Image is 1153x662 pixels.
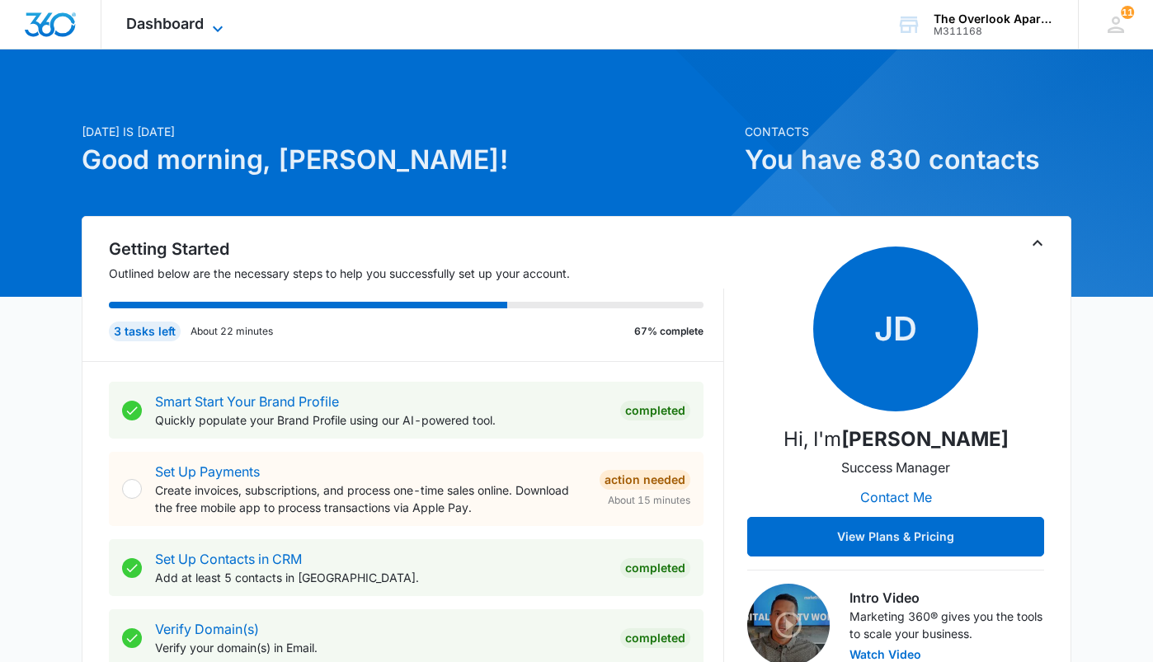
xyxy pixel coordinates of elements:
a: Smart Start Your Brand Profile [155,393,339,410]
div: Completed [620,558,690,578]
button: Contact Me [844,477,948,517]
div: Completed [620,401,690,420]
h2: Getting Started [109,237,724,261]
div: Action Needed [600,470,690,490]
span: Dashboard [126,15,204,32]
p: [DATE] is [DATE] [82,123,735,140]
strong: [PERSON_NAME] [841,427,1009,451]
h1: You have 830 contacts [745,140,1071,180]
p: Hi, I'm [784,425,1009,454]
h1: Good morning, [PERSON_NAME]! [82,140,735,180]
p: Outlined below are the necessary steps to help you successfully set up your account. [109,265,724,282]
div: account name [934,12,1054,26]
p: Quickly populate your Brand Profile using our AI-powered tool. [155,411,607,429]
p: 67% complete [634,324,704,339]
div: notifications count [1121,6,1134,19]
p: Add at least 5 contacts in [GEOGRAPHIC_DATA]. [155,569,607,586]
button: Watch Video [849,649,921,660]
span: 11 [1121,6,1134,19]
h3: Intro Video [849,588,1044,608]
a: Set Up Payments [155,463,260,480]
p: Success Manager [841,458,950,477]
p: About 22 minutes [191,324,273,339]
a: Set Up Contacts in CRM [155,551,302,567]
p: Contacts [745,123,1071,140]
div: 3 tasks left [109,322,181,341]
span: JD [813,246,978,411]
p: Create invoices, subscriptions, and process one-time sales online. Download the free mobile app t... [155,481,586,516]
div: Completed [620,628,690,648]
p: Marketing 360® gives you the tools to scale your business. [849,608,1044,642]
div: account id [934,26,1054,37]
button: View Plans & Pricing [747,517,1044,556]
span: About 15 minutes [608,493,690,508]
p: Verify your domain(s) in Email. [155,639,607,656]
button: Toggle Collapse [1028,233,1047,253]
a: Verify Domain(s) [155,621,259,637]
